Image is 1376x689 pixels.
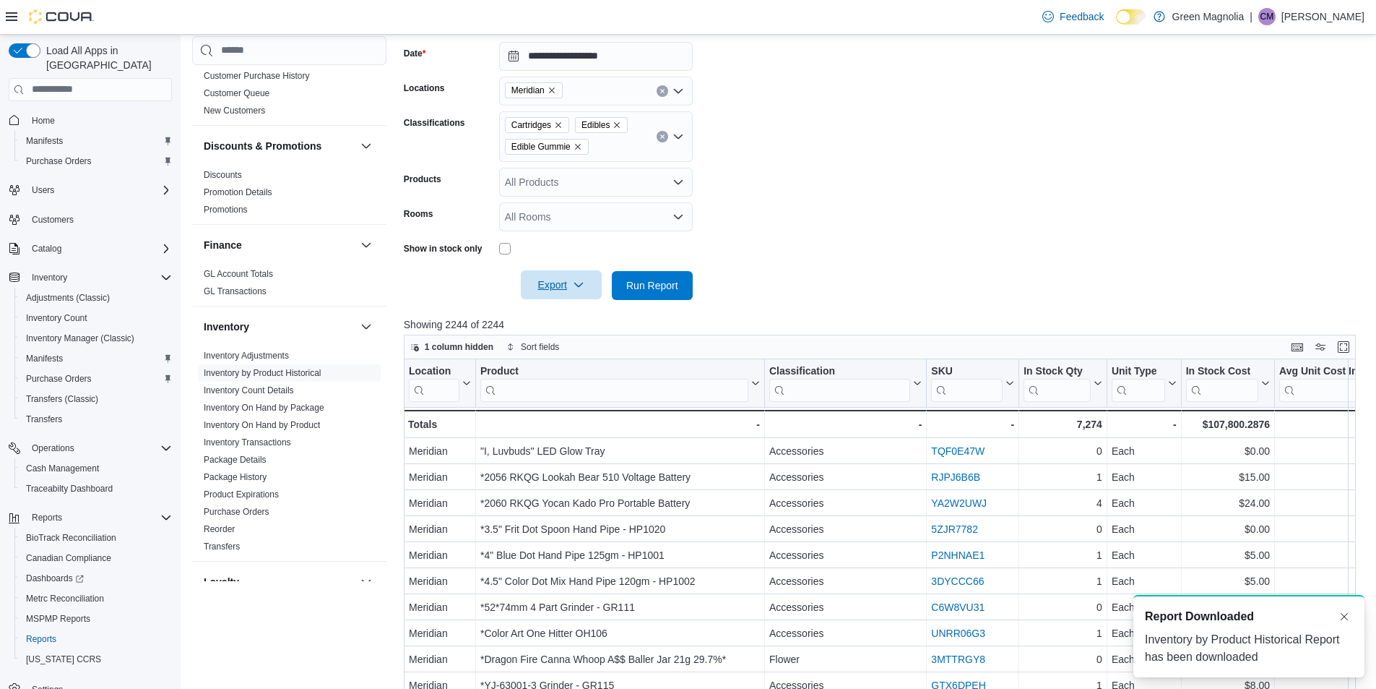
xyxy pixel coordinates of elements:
button: BioTrack Reconciliation [14,528,178,548]
div: 0 [1024,442,1102,460]
span: Canadian Compliance [26,552,111,564]
button: Inventory [204,320,355,334]
span: Cartridges [505,117,569,133]
div: Accessories [769,599,922,616]
span: Operations [26,440,172,457]
button: Catalog [26,240,67,257]
button: Traceabilty Dashboard [14,479,178,499]
a: Transfers (Classic) [20,390,104,408]
button: Run Report [612,271,693,300]
a: Dashboards [14,568,178,589]
a: UNRR06G3 [931,628,985,639]
span: CM [1260,8,1274,25]
a: Discounts [204,170,242,180]
span: New Customers [204,105,265,116]
span: GL Transactions [204,286,267,297]
button: Inventory [358,318,375,335]
button: Open list of options [672,131,684,142]
a: Inventory Adjustments [204,351,289,361]
button: Sort fields [501,338,565,356]
div: Meridian [409,442,471,460]
span: Promotion Details [204,187,272,198]
span: Run Report [626,278,678,293]
div: Classification [769,364,910,401]
a: Cash Management [20,460,105,477]
button: Metrc Reconciliation [14,589,178,609]
div: Accessories [769,573,922,590]
span: Manifests [26,135,63,147]
a: Transfers [20,411,68,428]
span: Adjustments (Classic) [20,289,172,307]
button: Open list of options [672,176,684,188]
span: Edibles [575,117,628,133]
span: Inventory [26,269,172,286]
a: Customer Purchase History [204,71,310,81]
span: Catalog [32,243,61,254]
button: Home [3,110,178,131]
a: Home [26,112,61,129]
a: Adjustments (Classic) [20,289,116,307]
h3: Discounts & Promotions [204,139,321,153]
div: SKU [931,364,1003,378]
span: 1 column hidden [425,341,493,353]
span: Metrc Reconciliation [20,590,172,607]
div: Meridian [409,547,471,564]
span: Transfers (Classic) [26,393,98,405]
span: Sort fields [521,341,559,353]
button: Keyboard shortcuts [1289,338,1306,356]
div: - [769,416,922,433]
div: Accessories [769,547,922,564]
div: Each [1112,547,1177,564]
span: Cash Management [26,463,99,474]
span: Meridian [511,83,545,98]
button: Remove Cartridges from selection in this group [554,121,563,129]
div: Unit Type [1112,364,1165,401]
div: Carrie Murphy [1258,8,1276,25]
span: Load All Apps in [GEOGRAPHIC_DATA] [40,43,172,72]
div: $24.00 [1185,495,1269,512]
button: Dismiss toast [1336,608,1353,625]
span: Manifests [20,132,172,150]
button: Inventory [26,269,73,286]
a: BioTrack Reconciliation [20,529,122,547]
button: Enter fullscreen [1335,338,1352,356]
a: 5ZJR7782 [931,523,978,535]
span: Operations [32,442,74,454]
span: [US_STATE] CCRS [26,654,101,665]
div: *4" Blue Dot Hand Pipe 125gm - HP1001 [480,547,760,564]
a: RJPJ6B6B [931,471,980,483]
span: Inventory by Product Historical [204,367,321,379]
div: Meridian [409,573,471,590]
span: Customer Purchase History [204,70,310,82]
div: Product [480,364,748,401]
div: "I, Luvbuds" LED Glow Tray [480,442,760,460]
div: *2060 RKQG Yocan Kado Pro Portable Battery [480,495,760,512]
span: Discounts [204,169,242,181]
span: Inventory [32,272,67,283]
button: Unit Type [1112,364,1177,401]
div: - [931,416,1014,433]
button: Remove Edible Gummie from selection in this group [574,142,582,151]
span: Home [32,115,55,127]
a: Canadian Compliance [20,549,117,567]
button: Finance [204,238,355,252]
div: Accessories [769,442,922,460]
div: Product [480,364,748,378]
input: Dark Mode [1116,9,1146,25]
span: MSPMP Reports [20,610,172,628]
span: Inventory On Hand by Package [204,402,324,414]
div: $5.00 [1185,573,1269,590]
span: Cartridges [511,118,551,132]
span: Export [529,270,593,299]
button: Purchase Orders [14,369,178,389]
span: Adjustments (Classic) [26,292,110,304]
label: Show in stock only [404,243,483,254]
div: In Stock Cost [1185,364,1258,401]
span: Edible Gummie [511,140,571,154]
span: Customers [26,210,172,228]
span: Metrc Reconciliation [26,593,104,604]
label: Classifications [404,117,465,129]
button: Inventory Count [14,308,178,328]
span: Purchase Orders [204,506,269,518]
